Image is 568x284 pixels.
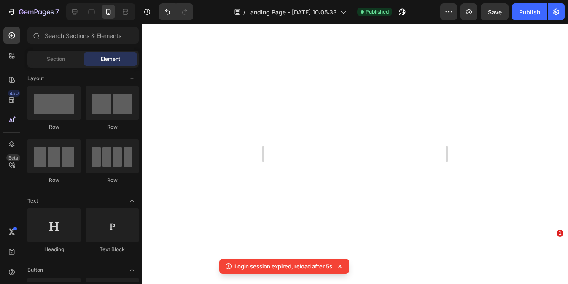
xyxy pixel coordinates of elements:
[264,24,446,284] iframe: Design area
[27,75,44,82] span: Layout
[86,123,139,131] div: Row
[539,243,560,263] iframe: Intercom live chat
[3,3,63,20] button: 7
[512,3,547,20] button: Publish
[27,266,43,274] span: Button
[488,8,502,16] span: Save
[47,55,65,63] span: Section
[481,3,509,20] button: Save
[557,230,563,237] span: 1
[243,8,245,16] span: /
[55,7,59,17] p: 7
[125,194,139,208] span: Toggle open
[366,8,389,16] span: Published
[125,263,139,277] span: Toggle open
[519,8,540,16] div: Publish
[27,27,139,44] input: Search Sections & Elements
[27,197,38,205] span: Text
[27,123,81,131] div: Row
[6,154,20,161] div: Beta
[125,72,139,85] span: Toggle open
[234,262,332,270] p: Login session expired, reload after 5s
[247,8,337,16] span: Landing Page - [DATE] 10:05:33
[27,176,81,184] div: Row
[159,3,193,20] div: Undo/Redo
[8,90,20,97] div: 450
[86,246,139,253] div: Text Block
[101,55,120,63] span: Element
[27,246,81,253] div: Heading
[86,176,139,184] div: Row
